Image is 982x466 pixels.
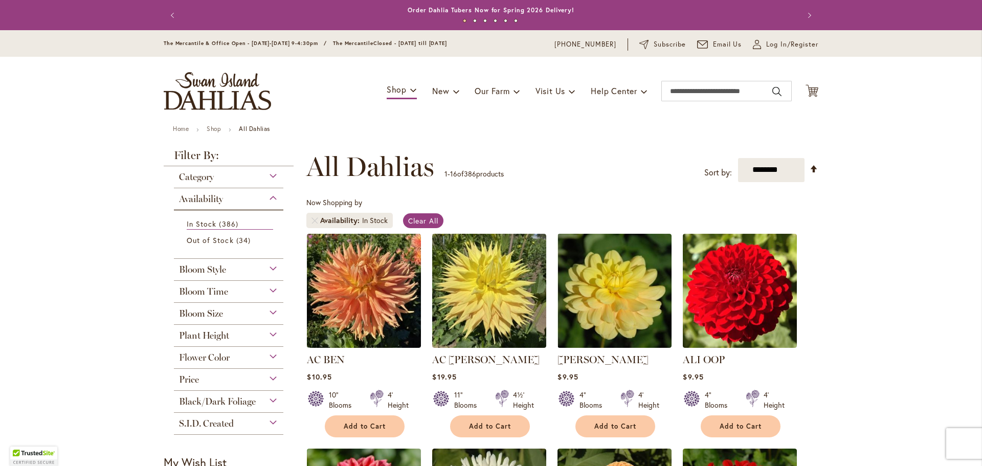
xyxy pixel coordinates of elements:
a: Email Us [697,39,742,50]
span: Help Center [591,85,637,96]
span: Category [179,171,214,183]
span: Bloom Style [179,264,226,275]
img: ALI OOP [683,234,797,348]
span: Our Farm [475,85,509,96]
button: Add to Cart [575,415,655,437]
span: 386 [464,169,476,179]
a: store logo [164,72,271,110]
span: Add to Cart [594,422,636,431]
span: Availability [320,215,362,226]
span: Now Shopping by [306,197,362,207]
iframe: Launch Accessibility Center [8,430,36,458]
span: Plant Height [179,330,229,341]
span: Flower Color [179,352,230,363]
button: 2 of 6 [473,19,477,23]
a: Order Dahlia Tubers Now for Spring 2026 Delivery! [408,6,574,14]
button: 5 of 6 [504,19,507,23]
span: 34 [236,235,253,246]
span: Add to Cart [344,422,386,431]
span: $19.95 [432,372,456,382]
a: In Stock 386 [187,218,273,230]
span: Black/Dark Foliage [179,396,256,407]
a: AHOY MATEY [557,340,672,350]
span: Shop [387,84,407,95]
a: Log In/Register [753,39,818,50]
a: Clear All [403,213,443,228]
button: Add to Cart [701,415,780,437]
span: Availability [179,193,223,205]
a: Out of Stock 34 [187,235,273,246]
span: In Stock [187,219,216,229]
strong: Filter By: [164,150,294,166]
span: Clear All [408,216,438,226]
button: Add to Cart [450,415,530,437]
span: Visit Us [535,85,565,96]
span: Add to Cart [469,422,511,431]
div: 4" Blooms [579,390,608,410]
div: 4' Height [638,390,659,410]
span: $9.95 [683,372,703,382]
button: 3 of 6 [483,19,487,23]
span: Email Us [713,39,742,50]
img: AC Jeri [432,234,546,348]
a: AC BEN [307,340,421,350]
button: 6 of 6 [514,19,518,23]
span: 16 [450,169,457,179]
div: 4½' Height [513,390,534,410]
a: Shop [207,125,221,132]
a: Subscribe [639,39,686,50]
span: Out of Stock [187,235,234,245]
div: 11" Blooms [454,390,483,410]
a: Remove Availability In Stock [311,217,318,224]
span: Closed - [DATE] till [DATE] [373,40,447,47]
div: 10" Blooms [329,390,358,410]
button: 4 of 6 [494,19,497,23]
span: Bloom Time [179,286,228,297]
span: Log In/Register [766,39,818,50]
span: New [432,85,449,96]
span: All Dahlias [306,151,434,182]
span: Bloom Size [179,308,223,319]
a: AC [PERSON_NAME] [432,353,540,366]
div: 4' Height [764,390,785,410]
div: 4" Blooms [705,390,733,410]
a: Home [173,125,189,132]
a: AC Jeri [432,340,546,350]
button: 1 of 6 [463,19,466,23]
span: Add to Cart [720,422,762,431]
span: The Mercantile & Office Open - [DATE]-[DATE] 9-4:30pm / The Mercantile [164,40,373,47]
div: 4' Height [388,390,409,410]
a: ALI OOP [683,340,797,350]
div: In Stock [362,215,388,226]
img: AHOY MATEY [557,234,672,348]
span: $9.95 [557,372,578,382]
span: $10.95 [307,372,331,382]
button: Next [798,5,818,26]
a: ALI OOP [683,353,725,366]
p: - of products [444,166,504,182]
span: Price [179,374,199,385]
a: [PHONE_NUMBER] [554,39,616,50]
span: S.I.D. Created [179,418,234,429]
span: Subscribe [654,39,686,50]
label: Sort by: [704,163,732,182]
span: 386 [219,218,240,229]
img: AC BEN [307,234,421,348]
button: Add to Cart [325,415,405,437]
a: AC BEN [307,353,345,366]
strong: All Dahlias [239,125,270,132]
span: 1 [444,169,448,179]
a: [PERSON_NAME] [557,353,649,366]
button: Previous [164,5,184,26]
